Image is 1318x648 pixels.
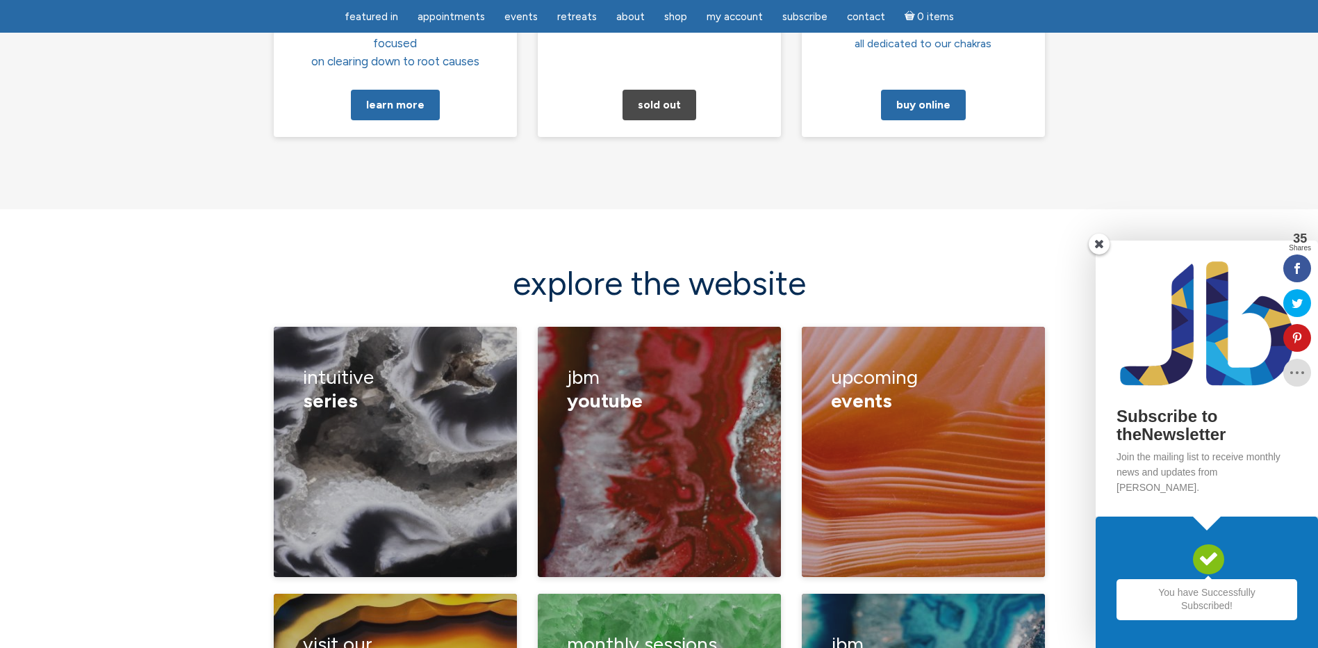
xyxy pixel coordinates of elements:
[839,3,893,31] a: Contact
[855,37,991,50] span: all dedicated to our chakras
[623,90,696,120] a: Sold Out
[549,3,605,31] a: Retreats
[1289,245,1311,252] span: Shares
[418,10,485,23] span: Appointments
[698,3,771,31] a: My Account
[557,10,597,23] span: Retreats
[774,3,836,31] a: Subscribe
[351,90,440,120] a: Learn More
[336,3,406,31] a: featured in
[896,2,963,31] a: Cart0 items
[496,3,546,31] a: Events
[608,3,653,31] a: About
[303,389,358,412] span: series
[616,10,645,23] span: About
[303,356,487,422] h3: Intuitive
[567,389,643,412] span: YouTube
[782,10,827,23] span: Subscribe
[831,356,1015,422] h3: upcoming
[831,389,892,412] span: events
[664,10,687,23] span: Shop
[847,10,885,23] span: Contact
[917,12,954,22] span: 0 items
[567,356,751,422] h3: JBM
[1289,232,1311,245] span: 35
[274,265,1045,302] h2: explore the website
[707,10,763,23] span: My Account
[656,3,695,31] a: Shop
[1117,449,1297,496] p: Join the mailing list to receive monthly news and updates from [PERSON_NAME].
[409,3,493,31] a: Appointments
[1117,407,1297,444] h2: Subscribe to theNewsletter
[905,10,918,23] i: Cart
[311,54,479,68] span: on clearing down to root causes
[881,90,966,120] a: Buy Online
[345,10,398,23] span: featured in
[1117,579,1297,620] h2: You have Successfully Subscribed!
[504,10,538,23] span: Events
